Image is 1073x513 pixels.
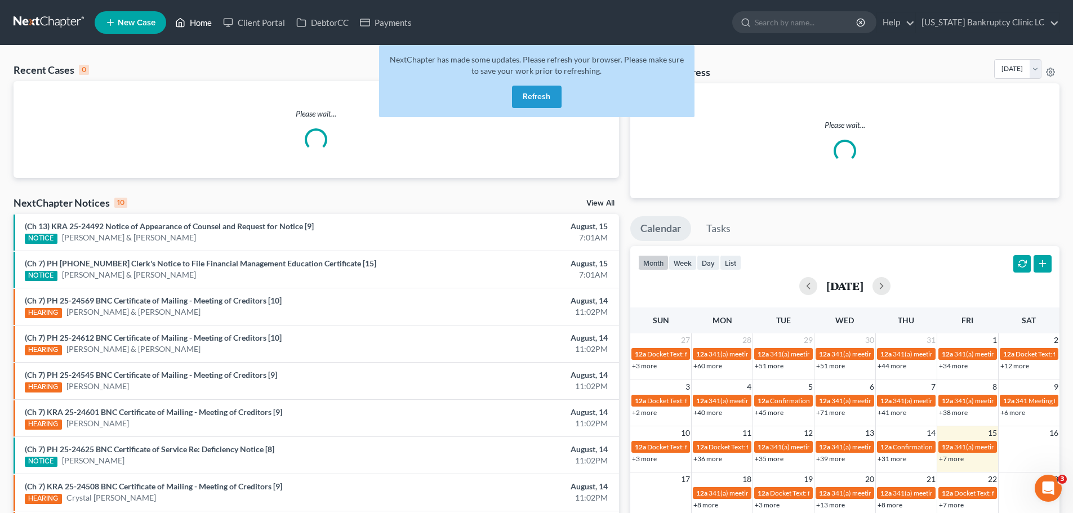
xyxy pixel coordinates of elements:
a: +34 more [939,362,968,370]
span: 12a [696,350,707,358]
span: 14 [925,426,937,440]
div: NextChapter Notices [14,196,127,209]
span: 341(a) meeting for [PERSON_NAME] [709,350,817,358]
p: Please wait... [14,108,619,119]
div: Recent Cases [14,63,89,77]
a: +31 more [878,454,906,463]
a: [PERSON_NAME] & [PERSON_NAME] [66,306,201,318]
a: +51 more [816,362,845,370]
a: +8 more [693,501,718,509]
a: +71 more [816,408,845,417]
span: 12a [942,396,953,405]
span: 16 [1048,426,1059,440]
a: Crystal [PERSON_NAME] [66,492,156,503]
a: Tasks [696,216,741,241]
span: Docket Text: for [PERSON_NAME] [709,443,809,451]
span: 341(a) meeting for [PERSON_NAME] [831,396,940,405]
span: 12a [1003,396,1014,405]
span: Docket Text: for [PERSON_NAME] [647,350,748,358]
a: (Ch 7) PH 25-24569 BNC Certificate of Mailing - Meeting of Creditors [10] [25,296,282,305]
span: 12a [819,396,830,405]
span: 4 [746,380,753,394]
a: +3 more [755,501,780,509]
a: Client Portal [217,12,291,33]
iframe: Intercom live chat [1035,475,1062,502]
a: +44 more [878,362,906,370]
a: Home [170,12,217,33]
div: 11:02PM [421,381,608,392]
button: list [720,255,741,270]
span: 6 [869,380,875,394]
span: 1 [991,333,998,347]
a: +39 more [816,454,845,463]
a: Calendar [630,216,691,241]
a: +3 more [632,454,657,463]
span: Confirmation Hearing for [PERSON_NAME] [893,443,1022,451]
div: August, 14 [421,369,608,381]
a: +12 more [1000,362,1029,370]
a: [PERSON_NAME] [66,381,129,392]
span: 12a [880,350,892,358]
span: 341(a) meeting for [PERSON_NAME] & [PERSON_NAME] [709,489,877,497]
span: 12a [819,350,830,358]
span: 3 [684,380,691,394]
div: August, 14 [421,295,608,306]
button: month [638,255,669,270]
span: 341(a) meeting for [PERSON_NAME] [954,443,1063,451]
span: 15 [987,426,998,440]
div: HEARING [25,345,62,355]
span: 18 [741,472,753,486]
span: 2 [1053,333,1059,347]
a: Help [877,12,915,33]
span: 341(a) meeting for [PERSON_NAME] & [PERSON_NAME] [831,489,1000,497]
a: +7 more [939,501,964,509]
span: 21 [925,472,937,486]
a: [US_STATE] Bankruptcy Clinic LC [916,12,1059,33]
span: 12a [880,396,892,405]
a: View All [586,199,615,207]
span: 10 [680,426,691,440]
span: 12a [942,350,953,358]
span: 23 [1048,472,1059,486]
span: 28 [741,333,753,347]
span: 27 [680,333,691,347]
span: 12a [696,443,707,451]
span: Sun [653,315,669,325]
span: 12a [942,443,953,451]
span: 12a [1003,350,1014,358]
div: August, 14 [421,407,608,418]
a: +38 more [939,408,968,417]
a: [PERSON_NAME] & [PERSON_NAME] [62,269,196,280]
span: 22 [987,472,998,486]
span: 341(a) meeting for [DEMOGRAPHIC_DATA][PERSON_NAME] [770,443,953,451]
span: 12a [758,443,769,451]
span: 12a [635,350,646,358]
div: 10 [114,198,127,208]
div: NOTICE [25,457,57,467]
a: [PERSON_NAME] & [PERSON_NAME] [62,232,196,243]
span: 7 [930,380,937,394]
a: (Ch 7) PH 25-24625 BNC Certificate of Service Re: Deficiency Notice [8] [25,444,274,454]
span: 9 [1053,380,1059,394]
input: Search by name... [755,12,858,33]
span: 341(a) meeting for [PERSON_NAME] [954,350,1063,358]
a: [PERSON_NAME] & [PERSON_NAME] [66,344,201,355]
span: 12a [696,489,707,497]
div: HEARING [25,494,62,504]
div: HEARING [25,420,62,430]
span: 12a [758,396,769,405]
div: HEARING [25,308,62,318]
span: 12a [758,350,769,358]
span: 3 [1058,475,1067,484]
span: 5 [807,380,814,394]
div: NOTICE [25,234,57,244]
a: +6 more [1000,408,1025,417]
span: Thu [898,315,914,325]
h2: [DATE] [826,280,863,292]
span: 341(a) meeting for [PERSON_NAME] [770,350,879,358]
p: Please wait... [639,119,1050,131]
a: (Ch 7) KRA 25-24601 BNC Certificate of Mailing - Meeting of Creditors [9] [25,407,282,417]
a: DebtorCC [291,12,354,33]
span: 12a [819,443,830,451]
a: [PERSON_NAME] [66,418,129,429]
